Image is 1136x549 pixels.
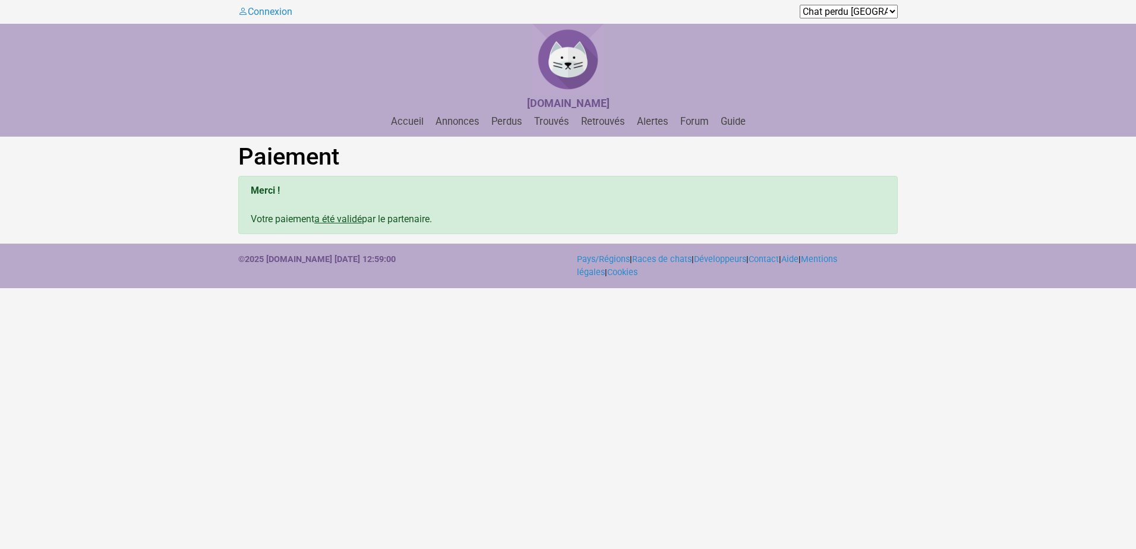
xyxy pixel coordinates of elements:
a: Annonces [431,116,484,127]
a: Développeurs [694,254,746,264]
a: Guide [716,116,750,127]
a: Alertes [632,116,673,127]
h1: Paiement [238,143,898,171]
a: Cookies [607,267,638,277]
u: a été validé [314,213,362,225]
div: | | | | | | [568,253,907,279]
a: [DOMAIN_NAME] [527,98,610,109]
img: Chat Perdu France [532,24,604,95]
a: Aide [781,254,799,264]
a: Perdus [487,116,527,127]
a: Forum [676,116,714,127]
a: Contact [749,254,779,264]
div: Votre paiement par le partenaire. [238,176,898,234]
a: Accueil [386,116,428,127]
strong: [DOMAIN_NAME] [527,97,610,109]
a: Connexion [238,6,292,17]
a: Retrouvés [576,116,630,127]
strong: ©2025 [DOMAIN_NAME] [DATE] 12:59:00 [238,254,396,264]
a: Races de chats [632,254,692,264]
a: Trouvés [529,116,574,127]
a: Mentions légales [577,254,837,277]
b: Merci ! [251,185,280,196]
a: Pays/Régions [577,254,630,264]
